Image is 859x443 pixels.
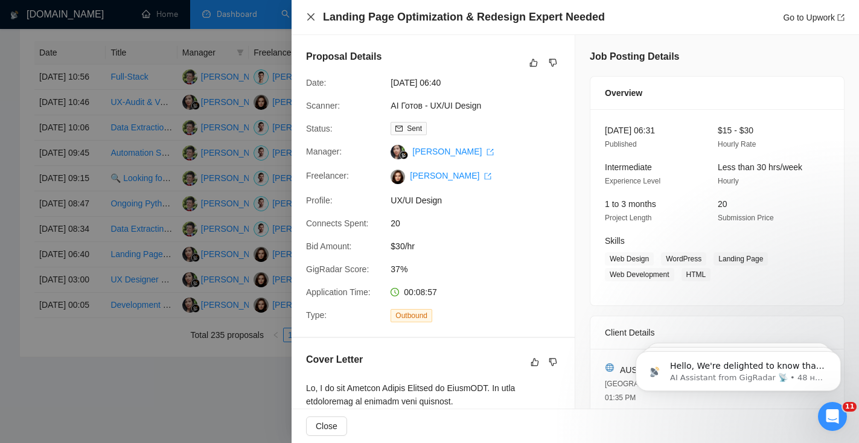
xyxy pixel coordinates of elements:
span: mail [395,125,403,132]
span: 1 to 3 months [605,199,656,209]
span: Type: [306,310,327,320]
span: 20 [718,199,727,209]
span: Outbound [391,309,432,322]
span: UX/UI Design [391,194,572,207]
span: export [837,14,845,21]
span: Connects Spent: [306,218,369,228]
button: Close [306,12,316,22]
span: $15 - $30 [718,126,753,135]
span: export [484,173,491,180]
iframe: Intercom live chat [818,402,847,431]
button: Close [306,416,347,436]
span: like [529,58,538,68]
span: Landing Page [714,252,768,266]
iframe: Intercom notifications сообщение [618,326,859,410]
span: Published [605,140,637,148]
h5: Job Posting Details [590,49,679,64]
button: like [528,355,542,369]
span: Application Time: [306,287,371,297]
span: Less than 30 hrs/week [718,162,802,172]
button: dislike [546,56,560,70]
span: Project Length [605,214,651,222]
img: 🌐 [605,363,614,372]
span: Scanner: [306,101,340,110]
img: gigradar-bm.png [400,151,408,159]
span: Hourly Rate [718,140,756,148]
a: Go to Upworkexport [783,13,845,22]
span: [DATE] 06:31 [605,126,655,135]
span: Experience Level [605,177,660,185]
span: like [531,357,539,367]
span: Status: [306,124,333,133]
span: Freelancer: [306,171,349,180]
span: Manager: [306,147,342,156]
img: c1l1nZvI3UIHgAuA_ldIjSi35WZBbPZNSxyV7wKh4LZ1WYG9-HKSRh2ZAad11oOfJm [391,170,405,184]
a: [PERSON_NAME] export [410,171,491,180]
span: dislike [549,357,557,367]
span: WordPress [661,252,706,266]
span: Submission Price [718,214,774,222]
span: Sent [407,124,422,133]
span: 37% [391,263,572,276]
span: Bid Amount: [306,241,352,251]
button: dislike [546,355,560,369]
span: $30/hr [391,240,572,253]
span: GigRadar Score: [306,264,369,274]
span: Intermediate [605,162,652,172]
span: 11 [843,402,857,412]
h5: Proposal Details [306,49,382,64]
div: Client Details [605,316,829,349]
span: Web Development [605,268,674,281]
span: 00:08:57 [404,287,437,297]
span: 20 [391,217,572,230]
span: Web Design [605,252,654,266]
span: Profile: [306,196,333,205]
a: [PERSON_NAME] export [412,147,494,156]
h5: Cover Letter [306,352,363,367]
span: Date: [306,78,326,88]
span: Close [316,419,337,433]
span: Skills [605,236,625,246]
span: Overview [605,86,642,100]
span: clock-circle [391,288,399,296]
span: export [487,148,494,156]
span: [DATE] 06:40 [391,76,572,89]
span: Hourly [718,177,739,185]
span: close [306,12,316,22]
span: dislike [549,58,557,68]
h4: Landing Page Optimization & Redesign Expert Needed [323,10,605,25]
button: like [526,56,541,70]
span: HTML [682,268,711,281]
span: [GEOGRAPHIC_DATA] 01:35 PM [605,380,680,402]
a: AI Готов - UX/UI Design [391,101,481,110]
